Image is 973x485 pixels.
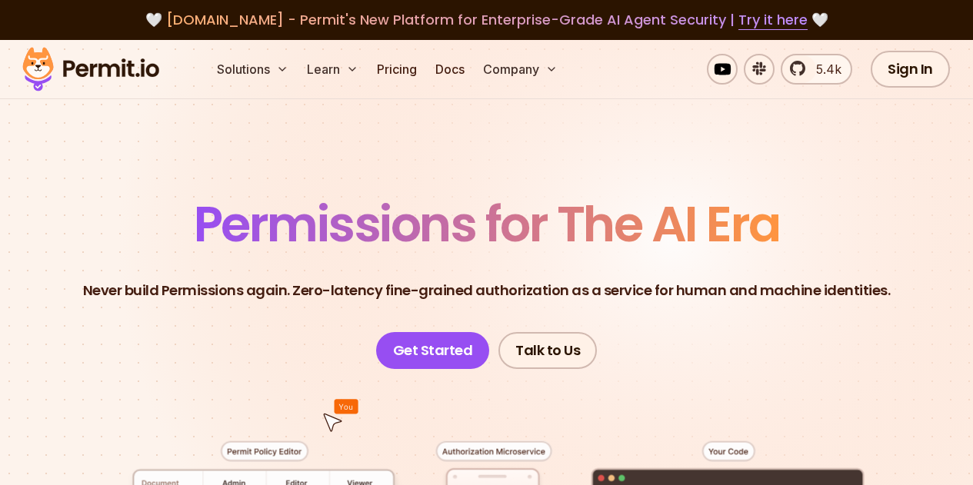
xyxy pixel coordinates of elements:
a: Sign In [871,51,950,88]
a: Pricing [371,54,423,85]
button: Company [477,54,564,85]
a: Talk to Us [498,332,597,369]
div: 🤍 🤍 [37,9,936,31]
a: Get Started [376,332,490,369]
button: Solutions [211,54,295,85]
p: Never build Permissions again. Zero-latency fine-grained authorization as a service for human and... [83,280,891,301]
img: Permit logo [15,43,166,95]
a: Try it here [738,10,808,30]
span: [DOMAIN_NAME] - Permit's New Platform for Enterprise-Grade AI Agent Security | [166,10,808,29]
span: 5.4k [807,60,841,78]
a: Docs [429,54,471,85]
a: 5.4k [781,54,852,85]
span: Permissions for The AI Era [194,190,780,258]
button: Learn [301,54,365,85]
